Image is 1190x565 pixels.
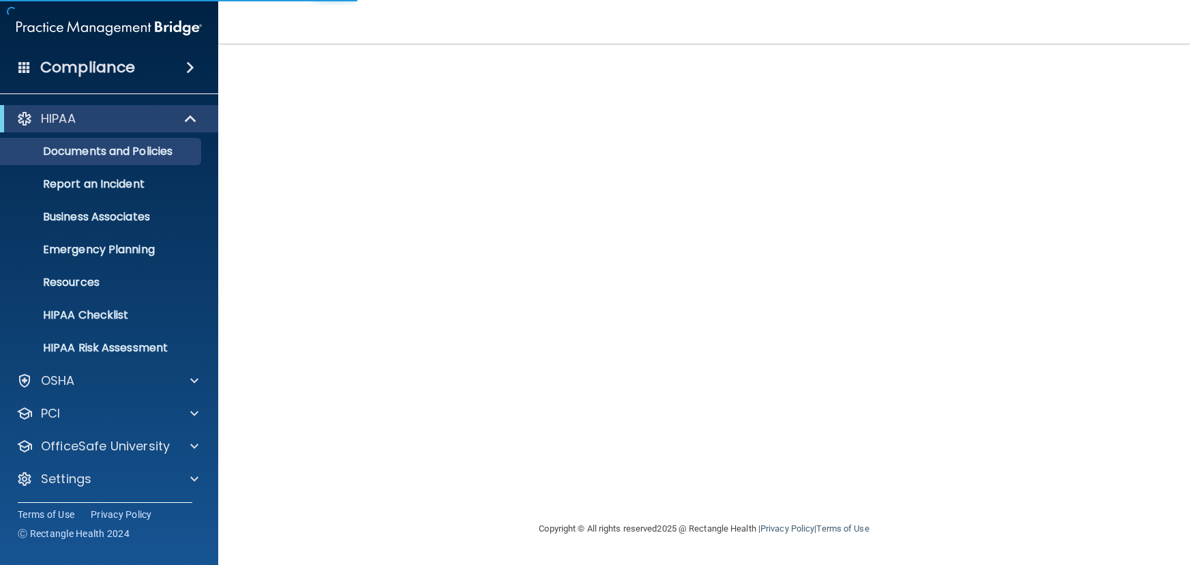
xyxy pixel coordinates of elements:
a: HIPAA [16,111,198,127]
p: HIPAA Risk Assessment [9,341,195,355]
p: Resources [9,276,195,289]
span: Ⓒ Rectangle Health 2024 [18,527,130,540]
a: OSHA [16,373,198,389]
a: Privacy Policy [760,523,814,534]
a: Terms of Use [816,523,869,534]
p: HIPAA [41,111,76,127]
p: PCI [41,405,60,422]
div: Copyright © All rights reserved 2025 @ Rectangle Health | | [456,507,953,551]
a: Terms of Use [18,508,74,521]
p: OfficeSafe University [41,438,170,454]
p: HIPAA Checklist [9,308,195,322]
p: Settings [41,471,91,487]
p: Documents and Policies [9,145,195,158]
p: Emergency Planning [9,243,195,257]
p: Business Associates [9,210,195,224]
a: Privacy Policy [91,508,152,521]
h4: Compliance [40,58,135,77]
a: OfficeSafe University [16,438,198,454]
p: OSHA [41,373,75,389]
a: Settings [16,471,198,487]
a: PCI [16,405,198,422]
img: PMB logo [16,14,202,42]
p: Report an Incident [9,177,195,191]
